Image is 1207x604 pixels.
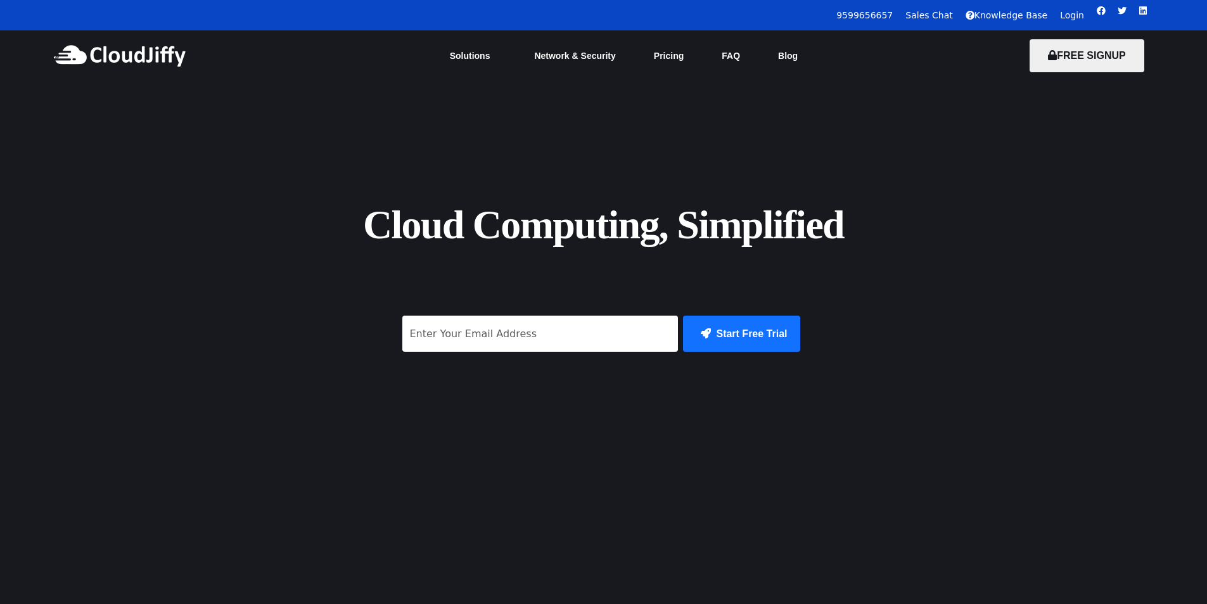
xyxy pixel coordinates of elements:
a: Network & Security [515,42,634,70]
h1: Cloud Computing, Simplified [319,198,889,251]
a: Sales Chat [905,10,952,20]
a: Login [1060,10,1084,20]
a: Pricing [635,42,703,70]
a: FREE SIGNUP [1030,50,1144,61]
a: 9599656657 [836,10,893,20]
a: Knowledge Base [966,10,1048,20]
a: Solutions [431,42,516,70]
a: FAQ [703,42,759,70]
button: Start Free Trial [683,316,800,352]
button: FREE SIGNUP [1030,39,1144,72]
input: Enter Your Email Address [402,316,679,352]
a: Blog [759,42,817,70]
